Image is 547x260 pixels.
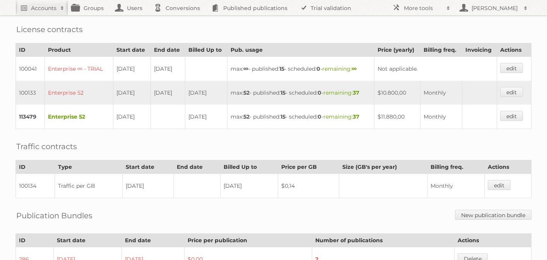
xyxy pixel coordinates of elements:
[16,210,92,221] h2: Publication Bundles
[352,65,357,72] strong: ∞
[45,105,113,129] td: Enterprise 52
[353,89,359,96] strong: 37
[427,174,484,198] td: Monthly
[150,43,185,57] th: End date
[16,234,54,247] th: ID
[16,105,45,129] td: 113479
[484,160,532,174] th: Actions
[497,43,531,57] th: Actions
[374,57,497,81] td: Not applicable.
[45,43,113,57] th: Product
[16,57,45,81] td: 100041
[55,174,123,198] td: Traffic per GB
[339,160,427,174] th: Size (GB's per year)
[500,63,523,73] a: edit
[227,81,374,105] td: max: - published: - scheduled: -
[16,43,45,57] th: ID
[123,174,174,198] td: [DATE]
[353,113,359,120] strong: 37
[312,234,454,247] th: Number of publications
[462,43,497,57] th: Invoicing
[323,113,359,120] span: remaining:
[470,4,520,12] h2: [PERSON_NAME]
[221,160,278,174] th: Billed Up to
[455,210,532,220] a: New publication bundle
[150,57,185,81] td: [DATE]
[323,89,359,96] span: remaining:
[420,43,462,57] th: Billing freq.
[16,174,55,198] td: 100134
[173,160,220,174] th: End date
[280,89,285,96] strong: 15
[113,57,151,81] td: [DATE]
[150,81,185,105] td: [DATE]
[113,81,151,105] td: [DATE]
[54,234,122,247] th: Start date
[45,81,113,105] td: Enterprise 52
[45,57,113,81] td: Enterprise ∞ - TRIAL
[185,105,227,129] td: [DATE]
[184,234,312,247] th: Price per publication
[16,160,55,174] th: ID
[123,160,174,174] th: Start date
[243,89,250,96] strong: 52
[404,4,443,12] h2: More tools
[31,4,56,12] h2: Accounts
[427,160,484,174] th: Billing freq.
[16,81,45,105] td: 100133
[55,160,123,174] th: Type
[322,65,357,72] span: remaining:
[316,65,320,72] strong: 0
[16,24,83,35] h2: License contracts
[488,180,511,190] a: edit
[318,89,321,96] strong: 0
[16,141,77,152] h2: Traffic contracts
[221,174,278,198] td: [DATE]
[227,57,374,81] td: max: - published: - scheduled: -
[185,43,227,57] th: Billed Up to
[243,113,250,120] strong: 52
[227,43,374,57] th: Pub. usage
[113,43,151,57] th: Start date
[279,65,284,72] strong: 15
[500,111,523,121] a: edit
[280,113,285,120] strong: 15
[243,65,248,72] strong: ∞
[113,105,151,129] td: [DATE]
[374,43,420,57] th: Price (yearly)
[278,174,339,198] td: $0,14
[374,81,420,105] td: $10.800,00
[500,87,523,97] a: edit
[374,105,420,129] td: $11.880,00
[420,81,462,105] td: Monthly
[121,234,184,247] th: End date
[318,113,321,120] strong: 0
[455,234,532,247] th: Actions
[227,105,374,129] td: max: - published: - scheduled: -
[420,105,462,129] td: Monthly
[278,160,339,174] th: Price per GB
[185,81,227,105] td: [DATE]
